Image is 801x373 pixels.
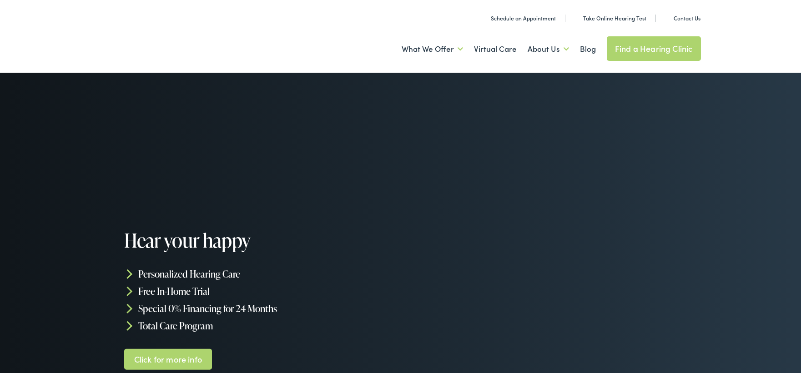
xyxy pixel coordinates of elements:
a: Blog [580,32,596,66]
a: Take Online Hearing Test [573,14,646,22]
img: utility icon [664,14,670,23]
li: Total Care Program [124,317,404,334]
a: What We Offer [402,32,463,66]
a: Contact Us [664,14,700,22]
li: Personalized Hearing Care [124,265,404,283]
h1: Hear your happy [124,230,404,251]
li: Free In-Home Trial [124,283,404,300]
li: Special 0% Financing for 24 Months [124,300,404,317]
a: Find a Hearing Clinic [607,36,701,61]
a: Virtual Care [474,32,517,66]
img: utility icon [481,14,487,23]
a: About Us [528,32,569,66]
a: Click for more info [124,348,212,370]
a: Schedule an Appointment [481,14,556,22]
img: utility icon [573,14,579,23]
